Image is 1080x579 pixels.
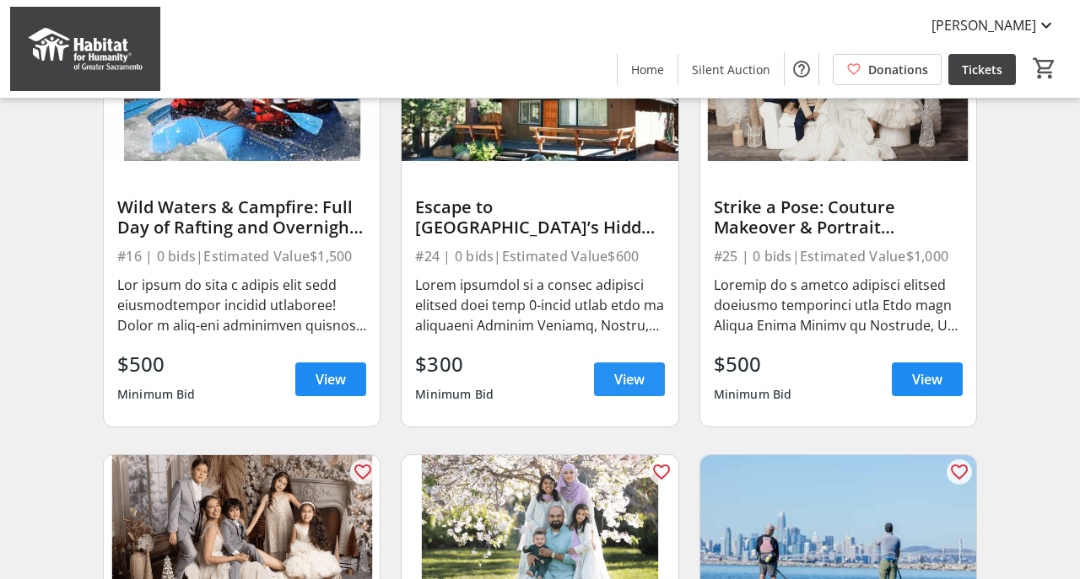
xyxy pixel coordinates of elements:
[714,244,963,268] div: #25 | 0 bids | Estimated Value $1,000
[415,244,664,268] div: #24 | 0 bids | Estimated Value $600
[415,349,494,379] div: $300
[594,362,665,396] a: View
[117,379,196,410] div: Minimum Bid
[415,379,494,410] div: Minimum Bid
[316,369,346,389] span: View
[618,54,678,85] a: Home
[117,197,366,238] div: Wild Waters & Campfire: Full Day of Rafting and Overnight Camping for Six
[785,52,818,86] button: Help
[415,197,664,238] div: Escape to [GEOGRAPHIC_DATA]’s Hidden Gem
[10,7,160,91] img: Habitat for Humanity of Greater Sacramento's Logo
[631,61,664,78] span: Home
[912,369,942,389] span: View
[651,462,672,482] mat-icon: favorite_outline
[931,15,1036,35] span: [PERSON_NAME]
[415,275,664,335] div: Lorem ipsumdol si a consec adipisci elitsed doei temp 0-incid utlab etdo ma aliquaeni Adminim Ven...
[353,462,373,482] mat-icon: favorite_outline
[892,362,963,396] a: View
[692,61,770,78] span: Silent Auction
[117,349,196,379] div: $500
[117,244,366,268] div: #16 | 0 bids | Estimated Value $1,500
[868,61,928,78] span: Donations
[295,362,366,396] a: View
[714,349,792,379] div: $500
[833,54,942,85] a: Donations
[614,369,645,389] span: View
[714,379,792,410] div: Minimum Bid
[962,61,1002,78] span: Tickets
[678,54,784,85] a: Silent Auction
[949,462,969,482] mat-icon: favorite_outline
[948,54,1016,85] a: Tickets
[1029,53,1060,83] button: Cart
[714,197,963,238] div: Strike a Pose: Couture Makeover & Portrait Experience in the Bay Area #1
[117,275,366,335] div: Lor ipsum do sita c adipis elit sedd eiusmodtempor incidid utlaboree! Dolor m aliq-eni adminimven...
[714,275,963,335] div: Loremip do s ametco adipisci elitsed doeiusmo temporinci utla Etdo magn Aliqua Enima Minimv qu No...
[918,12,1070,39] button: [PERSON_NAME]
